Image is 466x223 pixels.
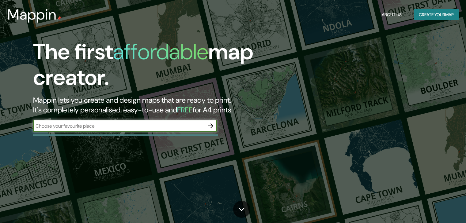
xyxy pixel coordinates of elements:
button: About Us [379,9,404,20]
h1: affordable [113,38,208,66]
input: Choose your favourite place [33,122,205,130]
h3: Mappin [7,6,57,23]
h5: FREE [177,105,193,115]
h1: The first map creator. [33,39,266,95]
button: Create yourmap [414,9,459,20]
img: mappin-pin [57,16,62,21]
h2: Mappin lets you create and design maps that are ready to print. It's completely personalised, eas... [33,95,266,115]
